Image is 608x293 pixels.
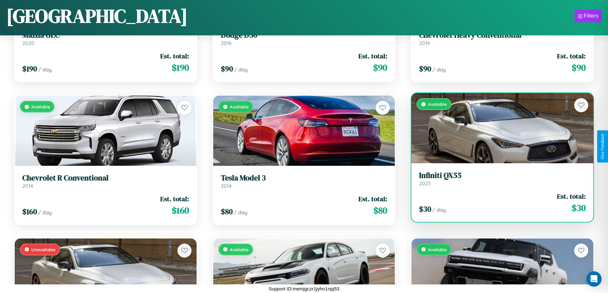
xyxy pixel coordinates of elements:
[419,31,586,40] h3: Chevrolet Heavy Conventional
[31,247,56,252] span: Unavailable
[221,40,232,46] span: 2016
[230,247,249,252] span: Available
[419,171,586,187] a: Infiniti QX552023
[38,209,52,216] span: / day
[221,63,233,74] span: $ 90
[557,192,586,201] span: Est. total:
[419,180,431,187] span: 2023
[600,134,605,159] div: Give Feedback
[572,61,586,74] span: $ 90
[419,204,431,214] span: $ 30
[6,3,188,29] h1: [GEOGRAPHIC_DATA]
[358,51,387,61] span: Est. total:
[22,40,34,46] span: 2020
[557,51,586,61] span: Est. total:
[584,13,598,19] div: Filters
[22,183,33,189] span: 2014
[22,31,189,46] a: Mazda GLC2020
[230,104,249,109] span: Available
[221,173,387,183] h3: Tesla Model 3
[428,247,447,252] span: Available
[22,31,189,40] h3: Mazda GLC
[269,284,340,293] p: Support ID: memjgczr1jyhn1npj53
[574,10,602,22] button: Filters
[234,209,247,216] span: / day
[221,31,387,40] h3: Dodge D50
[31,104,50,109] span: Available
[419,31,586,46] a: Chevrolet Heavy Conventional2014
[172,61,189,74] span: $ 190
[22,206,37,217] span: $ 160
[572,201,586,214] span: $ 30
[432,207,446,213] span: / day
[432,66,446,73] span: / day
[22,173,189,183] h3: Chevrolet R Conventional
[221,183,232,189] span: 2014
[221,206,233,217] span: $ 80
[586,271,602,287] div: Open Intercom Messenger
[428,101,447,107] span: Available
[160,51,189,61] span: Est. total:
[373,204,387,217] span: $ 80
[358,194,387,203] span: Est. total:
[221,31,387,46] a: Dodge D502016
[419,171,586,180] h3: Infiniti QX55
[221,173,387,189] a: Tesla Model 32014
[38,66,52,73] span: / day
[234,66,248,73] span: / day
[172,204,189,217] span: $ 160
[419,40,430,46] span: 2014
[160,194,189,203] span: Est. total:
[373,61,387,74] span: $ 90
[419,63,431,74] span: $ 90
[22,173,189,189] a: Chevrolet R Conventional2014
[22,63,37,74] span: $ 190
